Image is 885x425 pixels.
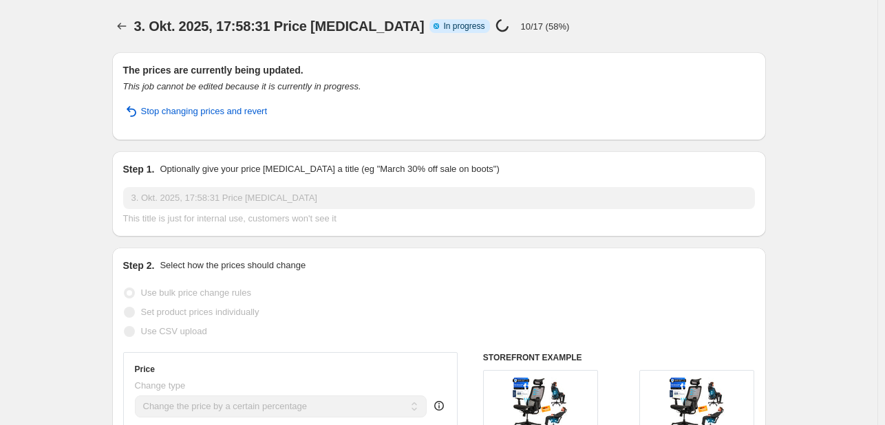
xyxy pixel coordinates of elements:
p: 10/17 (58%) [520,21,569,32]
span: Set product prices individually [141,307,259,317]
input: 30% off holiday sale [123,187,755,209]
h3: Price [135,364,155,375]
p: Select how the prices should change [160,259,306,272]
h2: Step 1. [123,162,155,176]
h6: STOREFRONT EXAMPLE [483,352,755,363]
button: Price change jobs [112,17,131,36]
span: Change type [135,380,186,391]
button: Stop changing prices and revert [115,100,276,122]
p: Optionally give your price [MEDICAL_DATA] a title (eg "March 30% off sale on boots") [160,162,499,176]
span: 3. Okt. 2025, 17:58:31 Price [MEDICAL_DATA] [134,19,425,34]
h2: Step 2. [123,259,155,272]
span: This title is just for internal use, customers won't see it [123,213,337,224]
i: This job cannot be edited because it is currently in progress. [123,81,361,91]
span: In progress [443,21,484,32]
span: Stop changing prices and revert [141,105,268,118]
span: Use bulk price change rules [141,287,251,298]
span: Use CSV upload [141,326,207,336]
div: help [432,399,446,413]
h2: The prices are currently being updated. [123,63,755,77]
